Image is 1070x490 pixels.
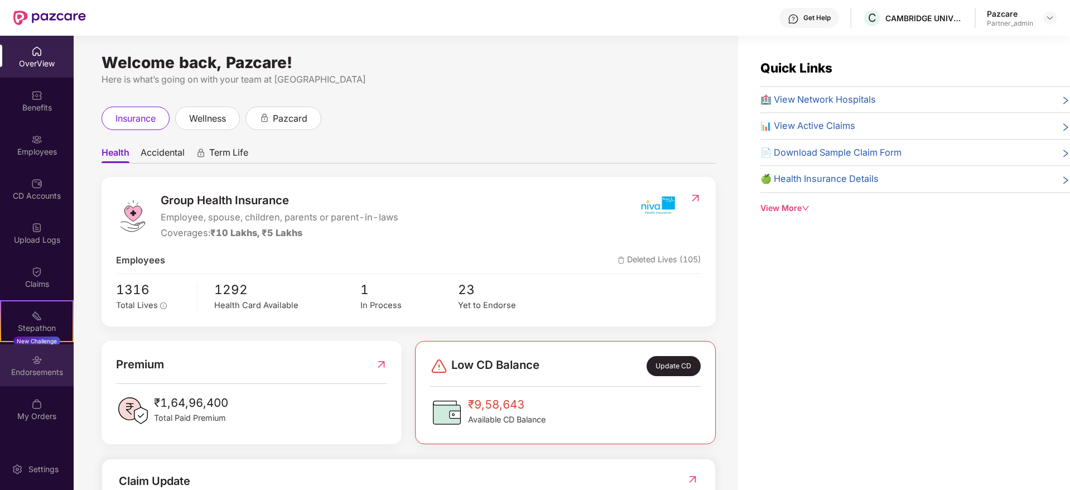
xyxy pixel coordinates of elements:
[31,222,42,233] img: svg+xml;base64,PHN2ZyBpZD0iVXBsb2FkX0xvZ3MiIGRhdGEtbmFtZT0iVXBsb2FkIExvZ3MiIHhtbG5zPSJodHRwOi8vd3...
[360,299,458,312] div: In Process
[1,323,73,334] div: Stepathon
[375,356,387,373] img: RedirectIcon
[154,394,228,412] span: ₹1,64,96,400
[468,396,546,414] span: ₹9,58,643
[196,148,206,158] div: animation
[647,356,701,376] div: Update CD
[360,280,458,300] span: 1
[214,280,360,300] span: 1292
[1061,148,1070,160] span: right
[31,310,42,321] img: svg+xml;base64,PHN2ZyB4bWxucz0iaHR0cDovL3d3dy53My5vcmcvMjAwMC9zdmciIHdpZHRoPSIyMSIgaGVpZ2h0PSIyMC...
[115,112,156,126] span: insurance
[760,93,876,107] span: 🏥 View Network Hospitals
[803,13,831,22] div: Get Help
[161,191,398,209] span: Group Health Insurance
[210,227,302,238] span: ₹10 Lakhs, ₹5 Lakhs
[760,60,832,75] span: Quick Links
[451,356,539,376] span: Low CD Balance
[760,172,879,186] span: 🍏 Health Insurance Details
[116,253,165,268] span: Employees
[119,473,190,490] div: Claim Update
[987,8,1033,19] div: Pazcare
[458,280,556,300] span: 23
[468,414,546,426] span: Available CD Balance
[885,13,963,23] div: CAMBRIDGE UNIVERSITY PRESS & ASSESSMENT INDIA PRIVATE LIMITED
[1061,95,1070,107] span: right
[116,280,189,300] span: 1316
[116,394,150,427] img: PaidPremiumIcon
[31,354,42,366] img: svg+xml;base64,PHN2ZyBpZD0iRW5kb3JzZW1lbnRzIiB4bWxucz0iaHR0cDovL3d3dy53My5vcmcvMjAwMC9zdmciIHdpZH...
[102,147,129,163] span: Health
[1061,174,1070,186] span: right
[430,357,448,375] img: svg+xml;base64,PHN2ZyBpZD0iRGFuZ2VyLTMyeDMyIiB4bWxucz0iaHR0cDovL3d3dy53My5vcmcvMjAwMC9zdmciIHdpZH...
[31,134,42,145] img: svg+xml;base64,PHN2ZyBpZD0iRW1wbG95ZWVzIiB4bWxucz0iaHR0cDovL3d3dy53My5vcmcvMjAwMC9zdmciIHdpZHRoPS...
[116,356,164,373] span: Premium
[1061,121,1070,133] span: right
[160,302,167,309] span: info-circle
[687,474,698,485] img: RedirectIcon
[690,193,701,204] img: RedirectIcon
[987,19,1033,28] div: Partner_admin
[214,299,360,312] div: Health Card Available
[154,412,228,424] span: Total Paid Premium
[31,266,42,277] img: svg+xml;base64,PHN2ZyBpZD0iQ2xhaW0iIHhtbG5zPSJodHRwOi8vd3d3LnczLm9yZy8yMDAwL3N2ZyIgd2lkdGg9IjIwIi...
[788,13,799,25] img: svg+xml;base64,PHN2ZyBpZD0iSGVscC0zMngzMiIgeG1sbnM9Imh0dHA6Ly93d3cudzMub3JnLzIwMDAvc3ZnIiB3aWR0aD...
[161,210,398,225] span: Employee, spouse, children, parents or parent-in-laws
[259,113,269,123] div: animation
[31,178,42,189] img: svg+xml;base64,PHN2ZyBpZD0iQ0RfQWNjb3VudHMiIGRhdGEtbmFtZT0iQ0QgQWNjb3VudHMiIHhtbG5zPSJodHRwOi8vd3...
[430,396,464,429] img: CDBalanceIcon
[116,199,150,233] img: logo
[618,253,701,268] span: Deleted Lives (105)
[31,398,42,410] img: svg+xml;base64,PHN2ZyBpZD0iTXlfT3JkZXJzIiBkYXRhLW5hbWU9Ik15IE9yZGVycyIgeG1sbnM9Imh0dHA6Ly93d3cudz...
[13,337,60,345] div: New Challenge
[1045,13,1054,22] img: svg+xml;base64,PHN2ZyBpZD0iRHJvcGRvd24tMzJ4MzIiIHhtbG5zPSJodHRwOi8vd3d3LnczLm9yZy8yMDAwL3N2ZyIgd2...
[13,11,86,25] img: New Pazcare Logo
[209,147,248,163] span: Term Life
[458,299,556,312] div: Yet to Endorse
[802,204,809,212] span: down
[25,464,62,475] div: Settings
[102,58,716,67] div: Welcome back, Pazcare!
[760,119,855,133] span: 📊 View Active Claims
[868,11,876,25] span: C
[31,46,42,57] img: svg+xml;base64,PHN2ZyBpZD0iSG9tZSIgeG1sbnM9Imh0dHA6Ly93d3cudzMub3JnLzIwMDAvc3ZnIiB3aWR0aD0iMjAiIG...
[637,191,678,219] img: insurerIcon
[273,112,307,126] span: pazcard
[760,146,902,160] span: 📄 Download Sample Claim Form
[31,90,42,101] img: svg+xml;base64,PHN2ZyBpZD0iQmVuZWZpdHMiIHhtbG5zPSJodHRwOi8vd3d3LnczLm9yZy8yMDAwL3N2ZyIgd2lkdGg9Ij...
[102,73,716,87] div: Here is what’s going on with your team at [GEOGRAPHIC_DATA]
[161,226,398,241] div: Coverages:
[618,257,625,264] img: deleteIcon
[189,112,226,126] span: wellness
[116,300,158,310] span: Total Lives
[12,464,23,475] img: svg+xml;base64,PHN2ZyBpZD0iU2V0dGluZy0yMHgyMCIgeG1sbnM9Imh0dHA6Ly93d3cudzMub3JnLzIwMDAvc3ZnIiB3aW...
[141,147,185,163] span: Accidental
[760,202,1070,214] div: View More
